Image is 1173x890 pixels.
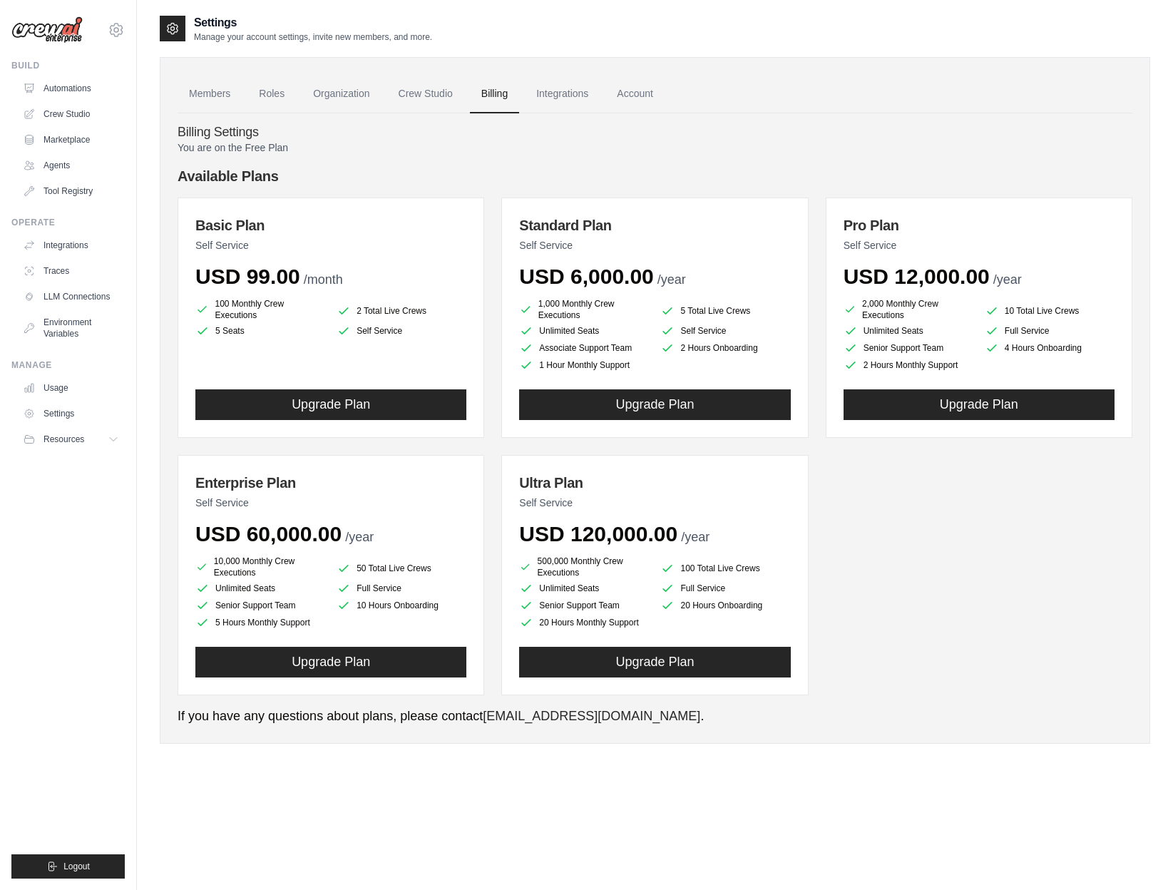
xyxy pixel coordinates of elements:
li: 2 Total Live Crews [337,301,466,321]
span: /month [304,272,343,287]
p: You are on the Free Plan [178,140,1132,155]
span: USD 60,000.00 [195,522,342,546]
a: [EMAIL_ADDRESS][DOMAIN_NAME] [483,709,700,723]
h4: Available Plans [178,166,1132,186]
span: Logout [63,861,90,872]
h2: Settings [194,14,432,31]
li: 50 Total Live Crews [337,558,466,578]
li: Senior Support Team [519,598,649,613]
li: Associate Support Team [519,341,649,355]
li: Unlimited Seats [519,324,649,338]
li: Senior Support Team [844,341,973,355]
li: Self Service [337,324,466,338]
a: Agents [17,154,125,177]
li: Full Service [985,324,1115,338]
a: Crew Studio [17,103,125,126]
li: 5 Hours Monthly Support [195,615,325,630]
li: Unlimited Seats [519,581,649,595]
a: Account [605,75,665,113]
li: 10 Total Live Crews [985,301,1115,321]
li: 10,000 Monthly Crew Executions [195,556,325,578]
span: Resources [43,434,84,445]
li: 2 Hours Onboarding [660,341,790,355]
button: Upgrade Plan [195,647,466,677]
li: 4 Hours Onboarding [985,341,1115,355]
a: Usage [17,377,125,399]
span: /year [681,530,710,544]
button: Upgrade Plan [519,647,790,677]
span: USD 6,000.00 [519,265,653,288]
li: Senior Support Team [195,598,325,613]
span: USD 120,000.00 [519,522,677,546]
span: /year [993,272,1022,287]
a: Integrations [525,75,600,113]
a: Organization [302,75,381,113]
li: 20 Hours Monthly Support [519,615,649,630]
li: Full Service [337,581,466,595]
p: Self Service [195,496,466,510]
a: Members [178,75,242,113]
h4: Billing Settings [178,125,1132,140]
button: Upgrade Plan [519,389,790,420]
a: Billing [470,75,519,113]
li: 10 Hours Onboarding [337,598,466,613]
p: If you have any questions about plans, please contact . [178,707,1132,726]
h3: Enterprise Plan [195,473,466,493]
h3: Ultra Plan [519,473,790,493]
li: 100 Monthly Crew Executions [195,298,325,321]
li: Full Service [660,581,790,595]
span: USD 99.00 [195,265,300,288]
li: 1 Hour Monthly Support [519,358,649,372]
a: Automations [17,77,125,100]
h3: Standard Plan [519,215,790,235]
a: Tool Registry [17,180,125,203]
a: Marketplace [17,128,125,151]
a: Roles [247,75,296,113]
span: /year [345,530,374,544]
button: Upgrade Plan [844,389,1115,420]
div: Manage [11,359,125,371]
p: Self Service [519,238,790,252]
li: 20 Hours Onboarding [660,598,790,613]
li: 500,000 Monthly Crew Executions [519,556,649,578]
a: Traces [17,260,125,282]
p: Self Service [844,238,1115,252]
p: Self Service [519,496,790,510]
li: Unlimited Seats [195,581,325,595]
li: 2 Hours Monthly Support [844,358,973,372]
li: 5 Total Live Crews [660,301,790,321]
button: Logout [11,854,125,879]
span: /year [657,272,686,287]
a: Integrations [17,234,125,257]
a: Crew Studio [387,75,464,113]
li: Self Service [660,324,790,338]
li: 5 Seats [195,324,325,338]
p: Manage your account settings, invite new members, and more. [194,31,432,43]
li: 100 Total Live Crews [660,558,790,578]
span: USD 12,000.00 [844,265,990,288]
img: Logo [11,16,83,44]
div: Operate [11,217,125,228]
a: Settings [17,402,125,425]
div: Build [11,60,125,71]
li: 1,000 Monthly Crew Executions [519,298,649,321]
button: Resources [17,428,125,451]
li: 2,000 Monthly Crew Executions [844,298,973,321]
a: Environment Variables [17,311,125,345]
h3: Basic Plan [195,215,466,235]
li: Unlimited Seats [844,324,973,338]
p: Self Service [195,238,466,252]
a: LLM Connections [17,285,125,308]
h3: Pro Plan [844,215,1115,235]
button: Upgrade Plan [195,389,466,420]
